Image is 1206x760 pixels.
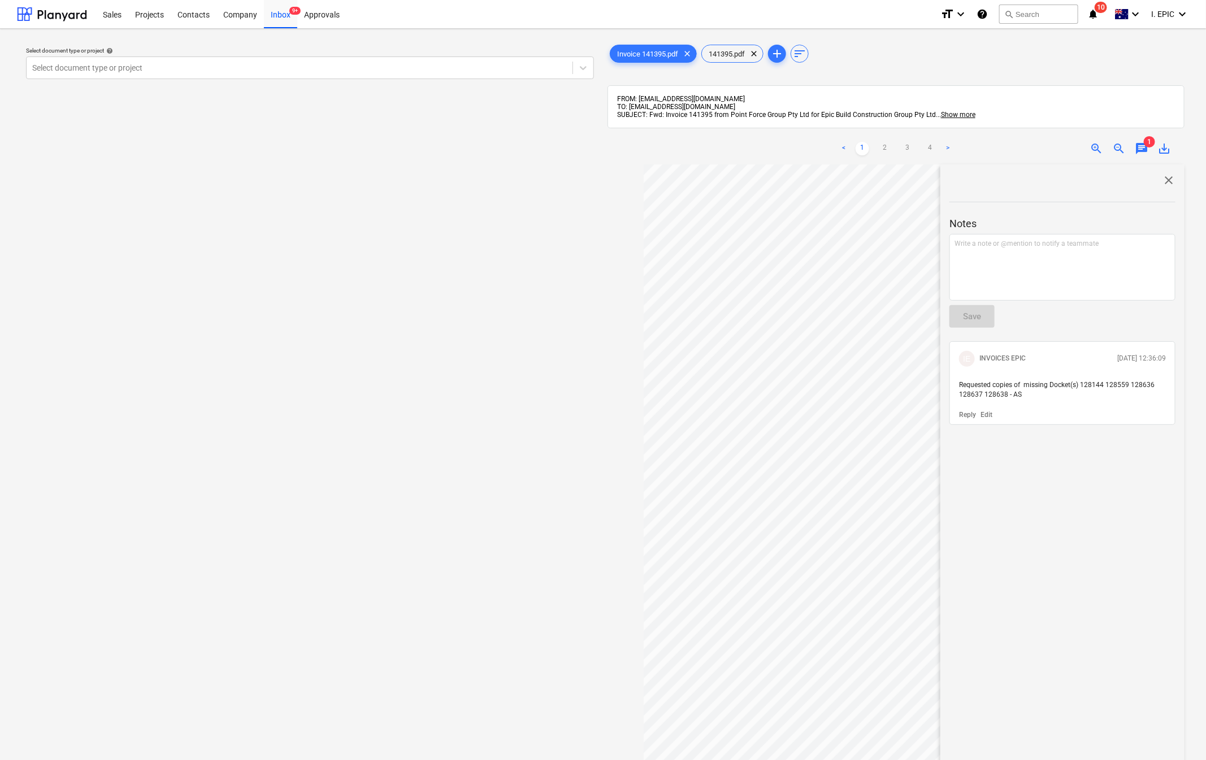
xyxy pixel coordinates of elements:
[901,142,914,155] a: Page 3
[1095,2,1107,13] span: 10
[954,7,968,21] i: keyboard_arrow_down
[617,103,735,111] span: TO: [EMAIL_ADDRESS][DOMAIN_NAME]
[1117,354,1166,363] p: [DATE] 12:36:09
[1004,10,1013,19] span: search
[963,354,970,363] span: IE
[1175,7,1189,21] i: keyboard_arrow_down
[977,7,988,21] i: Knowledge base
[1157,142,1171,155] span: save_alt
[981,410,992,420] button: Edit
[747,47,761,60] span: clear
[617,111,936,119] span: SUBJECT: Fwd: Invoice 141395 from Point Force Group Pty Ltd for Epic Build Construction Group Pty...
[289,7,301,15] span: 9+
[1135,142,1148,155] span: chat
[999,5,1078,24] button: Search
[838,142,851,155] a: Previous page
[610,45,697,63] div: Invoice 141395.pdf
[1151,10,1174,19] span: I. EPIC
[941,111,975,119] span: Show more
[680,47,694,60] span: clear
[940,7,954,21] i: format_size
[1162,173,1175,187] span: close
[936,111,975,119] span: ...
[1129,7,1142,21] i: keyboard_arrow_down
[1090,142,1103,155] span: zoom_in
[878,142,892,155] a: Page 2
[26,47,594,54] div: Select document type or project
[1087,7,1099,21] i: notifications
[949,217,1175,231] p: Notes
[959,351,975,367] div: INVOICES EPIC
[856,142,869,155] a: Page 1 is your current page
[702,50,752,58] span: 141395.pdf
[770,47,784,60] span: add
[1112,142,1126,155] span: zoom_out
[923,142,937,155] a: Page 4
[104,47,113,54] span: help
[942,142,955,155] a: Next page
[959,381,1156,398] span: Requested copies of missing Docket(s) 128144 128559 128636 128637 128638 - AS
[793,47,806,60] span: sort
[617,95,745,103] span: FROM: [EMAIL_ADDRESS][DOMAIN_NAME]
[701,45,763,63] div: 141395.pdf
[979,354,1026,363] p: INVOICES EPIC
[610,50,685,58] span: Invoice 141395.pdf
[1144,136,1155,147] span: 1
[959,410,976,420] button: Reply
